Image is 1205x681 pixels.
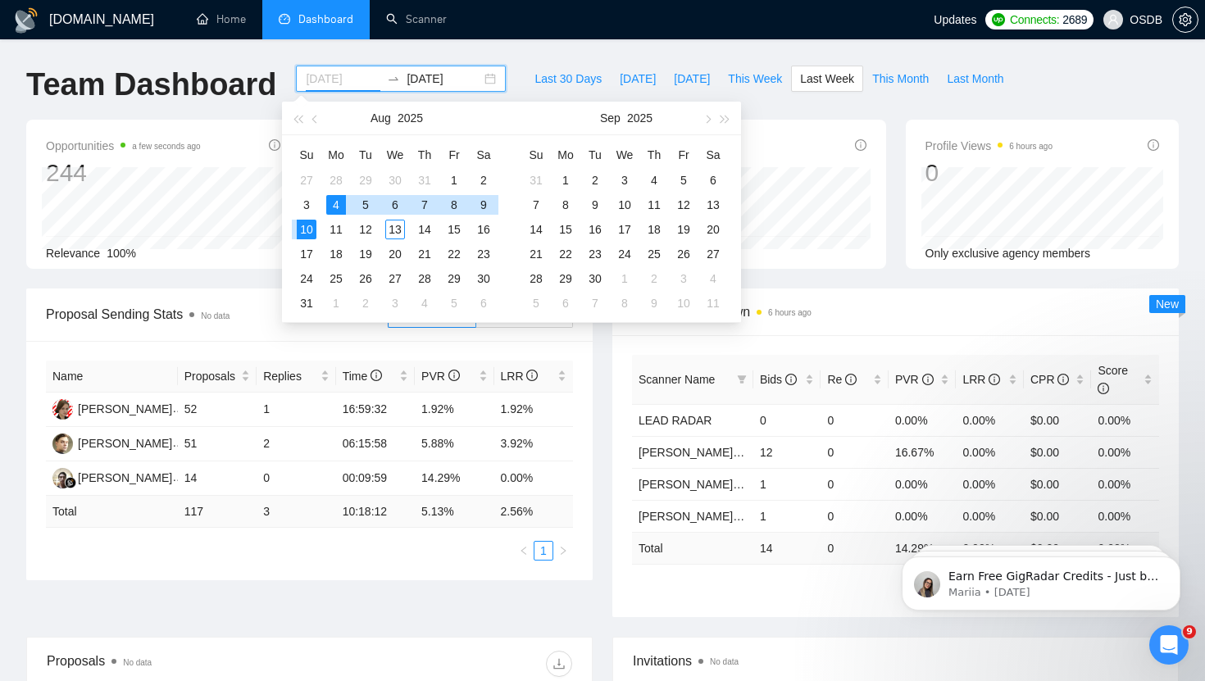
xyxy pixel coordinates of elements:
div: 9 [474,195,493,215]
a: setting [1172,13,1198,26]
button: This Month [863,66,938,92]
span: Opportunities [46,136,201,156]
td: 2025-08-11 [321,217,351,242]
div: 15 [444,220,464,239]
td: 2025-09-05 [439,291,469,316]
th: Th [410,142,439,168]
td: 2025-08-02 [469,168,498,193]
td: 2025-09-01 [551,168,580,193]
div: 2 [585,170,605,190]
span: This Week [728,70,782,88]
span: Last Month [947,70,1003,88]
td: 2025-09-18 [639,217,669,242]
span: 2689 [1062,11,1087,29]
div: 28 [415,269,434,288]
div: 25 [644,244,664,264]
th: Mo [321,142,351,168]
span: Last Week [800,70,854,88]
div: 30 [585,269,605,288]
td: 2025-08-19 [351,242,380,266]
span: download [547,657,571,670]
th: Replies [257,361,335,393]
span: This Month [872,70,929,88]
span: user [1107,14,1119,25]
th: Tu [351,142,380,168]
td: 2025-08-01 [439,168,469,193]
span: New [1156,297,1179,311]
div: 3 [297,195,316,215]
div: 13 [703,195,723,215]
div: 28 [326,170,346,190]
div: 18 [326,244,346,264]
button: [DATE] [665,66,719,92]
span: Relevance [46,247,100,260]
img: logo [13,7,39,34]
span: Scanner Breakdown [632,302,1159,322]
div: 8 [556,195,575,215]
th: Tu [580,142,610,168]
td: 2025-08-28 [410,266,439,291]
span: Re [827,373,857,386]
td: 2025-08-21 [410,242,439,266]
td: 0.00% [956,404,1024,436]
td: 2025-09-23 [580,242,610,266]
div: 22 [444,244,464,264]
div: 21 [415,244,434,264]
td: 2025-09-15 [551,217,580,242]
time: 6 hours ago [1009,142,1053,151]
div: 4 [644,170,664,190]
button: Last 30 Days [525,66,611,92]
td: 1.92% [415,393,493,427]
td: 2025-09-08 [551,193,580,217]
td: 2025-09-17 [610,217,639,242]
td: 2025-09-03 [610,168,639,193]
div: 11 [326,220,346,239]
div: 7 [526,195,546,215]
td: 2025-09-03 [380,291,410,316]
div: 27 [385,269,405,288]
span: info-circle [1098,383,1109,394]
div: 5 [674,170,693,190]
div: 30 [474,269,493,288]
div: 23 [474,244,493,264]
span: to [387,72,400,85]
td: 2025-08-31 [521,168,551,193]
td: 2025-10-05 [521,291,551,316]
iframe: Intercom live chat [1149,625,1189,665]
td: 2025-09-07 [521,193,551,217]
td: 2025-09-27 [698,242,728,266]
a: DA[PERSON_NAME] [52,436,172,449]
div: 27 [297,170,316,190]
td: 2025-09-30 [580,266,610,291]
div: 31 [526,170,546,190]
div: 27 [703,244,723,264]
td: 2025-09-21 [521,242,551,266]
div: 9 [644,293,664,313]
div: 14 [415,220,434,239]
span: filter [737,375,747,384]
th: Fr [669,142,698,168]
td: 2025-07-30 [380,168,410,193]
td: 2025-08-27 [380,266,410,291]
td: 2025-09-11 [639,193,669,217]
td: 2025-08-31 [292,291,321,316]
div: 3 [674,269,693,288]
span: Updates [934,13,976,26]
td: 2025-08-29 [439,266,469,291]
span: No data [201,311,230,320]
td: 2025-09-25 [639,242,669,266]
td: 2025-08-22 [439,242,469,266]
input: Start date [306,70,380,88]
div: 4 [326,195,346,215]
a: AK[PERSON_NAME] [52,402,172,415]
td: 2025-09-01 [321,291,351,316]
button: Last Month [938,66,1012,92]
td: 2025-10-02 [639,266,669,291]
div: 18 [644,220,664,239]
td: 2025-09-05 [669,168,698,193]
button: download [546,651,572,677]
span: [DATE] [674,70,710,88]
div: 28 [526,269,546,288]
td: 2025-08-30 [469,266,498,291]
div: 10 [297,220,316,239]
